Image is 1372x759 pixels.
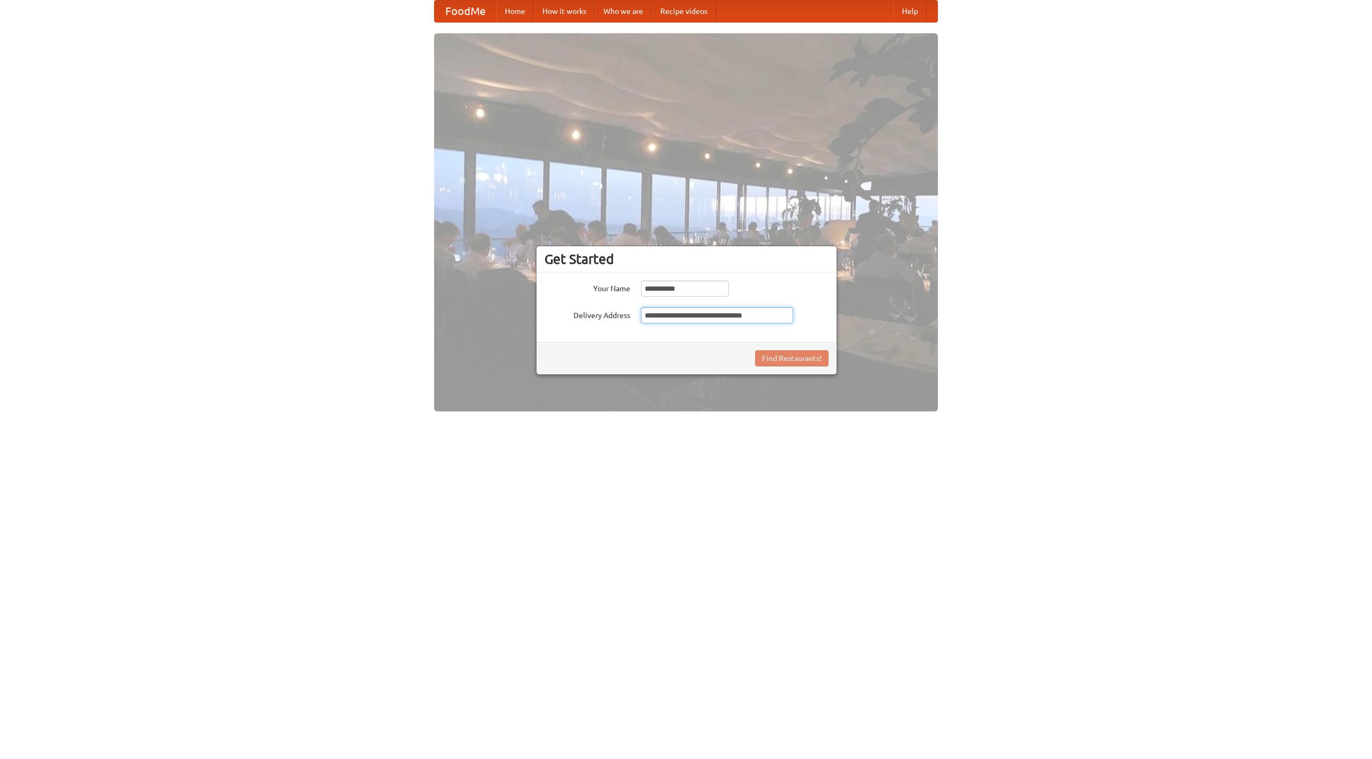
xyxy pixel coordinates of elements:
a: Recipe videos [652,1,716,22]
label: Your Name [545,281,630,294]
a: FoodMe [435,1,496,22]
a: How it works [534,1,595,22]
a: Help [893,1,927,22]
a: Home [496,1,534,22]
a: Who we are [595,1,652,22]
h3: Get Started [545,251,829,267]
button: Find Restaurants! [755,350,829,366]
label: Delivery Address [545,307,630,321]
